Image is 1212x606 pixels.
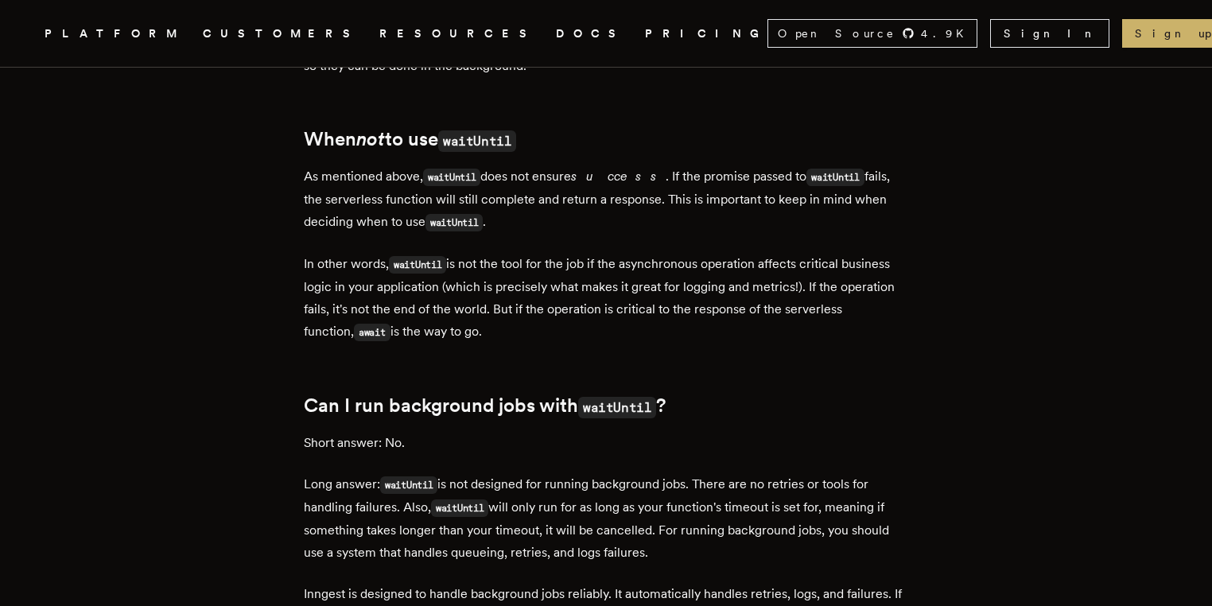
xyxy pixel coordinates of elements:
code: waitUntil [425,214,483,231]
code: waitUntil [438,130,516,152]
span: Open Source [778,25,895,41]
code: waitUntil [380,476,437,494]
a: PRICING [645,24,767,44]
p: Short answer: No. [304,432,908,454]
code: await [354,324,390,341]
code: waitUntil [423,169,480,186]
h2: When to use [304,128,908,153]
span: 4.9 K [921,25,973,41]
button: PLATFORM [45,24,184,44]
code: waitUntil [578,397,656,418]
em: success [571,169,666,184]
code: waitUntil [806,169,864,186]
a: CUSTOMERS [203,24,360,44]
em: not [356,127,385,150]
a: Sign In [990,19,1109,48]
button: RESOURCES [379,24,537,44]
a: DOCS [556,24,626,44]
code: waitUntil [431,499,488,517]
p: In other words, is not the tool for the job if the asynchronous operation affects critical busine... [304,253,908,344]
h2: Can I run background jobs with ? [304,394,908,419]
p: As mentioned above, does not ensure . If the promise passed to fails, the serverless function wil... [304,165,908,234]
p: Long answer: is not designed for running background jobs. There are no retries or tools for handl... [304,473,908,564]
code: waitUntil [389,256,446,274]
